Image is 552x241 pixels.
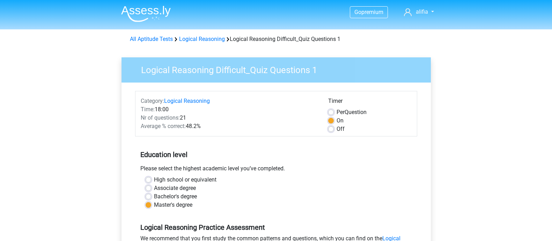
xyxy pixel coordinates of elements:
[164,98,210,104] a: Logical Reasoning
[401,8,436,16] a: alifia
[337,109,345,115] span: Per
[154,184,196,192] label: Associate degree
[337,108,367,116] label: Question
[135,122,323,130] div: 48.2%
[135,105,323,114] div: 18:00
[127,35,425,43] div: Logical Reasoning Difficult_Quiz Questions 1
[154,201,192,209] label: Master's degree
[140,148,412,162] h5: Education level
[361,9,383,15] span: premium
[130,36,173,42] a: All Aptitude Tests
[154,192,197,201] label: Bachelor's degree
[154,176,216,184] label: High school or equivalent
[337,116,344,125] label: On
[121,6,171,22] img: Assessly
[350,7,388,17] a: Gopremium
[141,114,180,121] span: Nr of questions:
[141,123,186,129] span: Average % correct:
[133,62,426,76] h3: Logical Reasoning Difficult_Quiz Questions 1
[141,98,164,104] span: Category:
[135,164,417,176] div: Please select the highest academic level you’ve completed.
[140,223,412,232] h5: Logical Reasoning Practice Assessment
[354,9,361,15] span: Go
[416,8,428,15] span: alifia
[179,36,225,42] a: Logical Reasoning
[135,114,323,122] div: 21
[141,106,155,113] span: Time:
[337,125,345,133] label: Off
[328,97,412,108] div: Timer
